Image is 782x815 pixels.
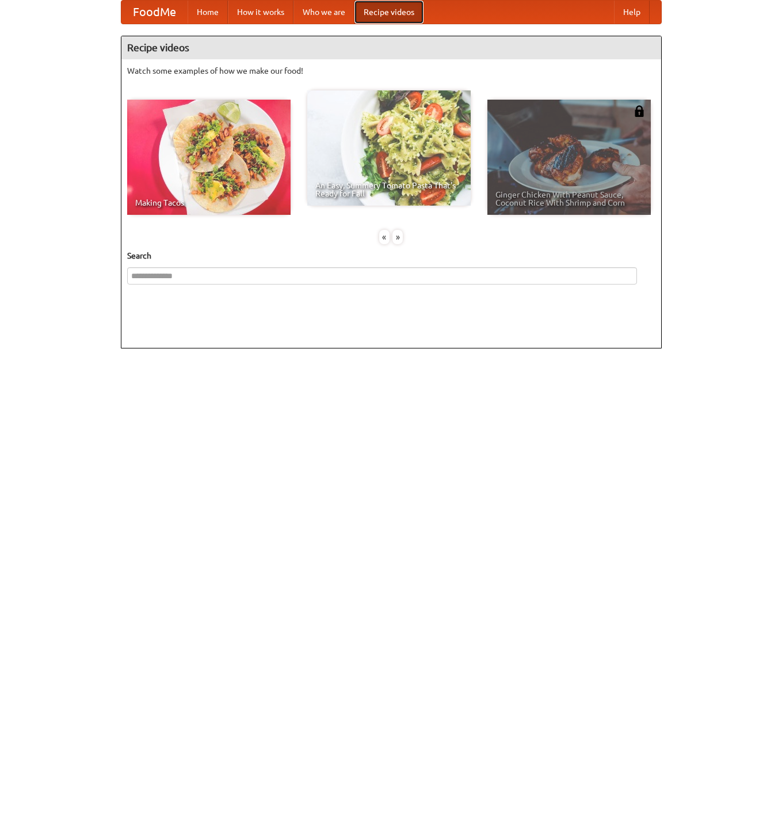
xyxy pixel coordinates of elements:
a: Recipe videos [354,1,424,24]
span: An Easy, Summery Tomato Pasta That's Ready for Fall [315,181,463,198]
span: Making Tacos [135,199,283,207]
div: » [392,230,403,244]
a: Making Tacos [127,100,291,215]
a: Home [188,1,228,24]
div: « [379,230,390,244]
a: An Easy, Summery Tomato Pasta That's Ready for Fall [307,90,471,206]
a: How it works [228,1,293,24]
a: FoodMe [121,1,188,24]
a: Who we are [293,1,354,24]
a: Help [614,1,650,24]
h5: Search [127,250,655,261]
p: Watch some examples of how we make our food! [127,65,655,77]
img: 483408.png [634,105,645,117]
h4: Recipe videos [121,36,661,59]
